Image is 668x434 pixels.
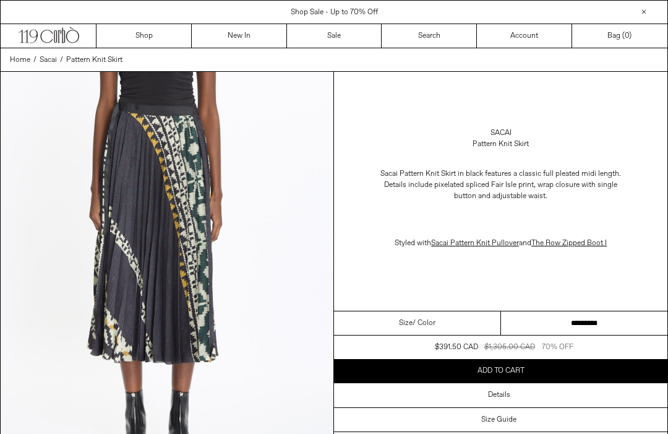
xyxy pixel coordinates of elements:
div: 70% OFF [542,342,573,353]
div: Pattern Knit Skirt [473,139,529,150]
span: / [33,54,36,66]
span: Styled with and [395,238,607,248]
a: Bag () [572,24,667,48]
span: / Color [413,318,435,329]
a: Sacai [40,54,57,66]
span: 0 [625,31,629,41]
span: Add to cart [477,366,525,376]
span: ) [625,30,632,41]
a: Sacai [490,128,512,139]
div: $1,305.00 CAD [484,342,535,353]
div: $391.50 CAD [435,342,478,353]
a: The Row Zipped Boot I [531,238,607,248]
button: Add to cart [334,359,667,383]
h3: Details [488,391,510,399]
span: Sacai [40,55,57,65]
a: Home [10,54,30,66]
a: Pattern Knit Skirt [66,54,122,66]
a: Account [477,24,572,48]
span: Size [399,318,413,329]
span: Pattern Knit Skirt [66,55,122,65]
a: Shop Sale - Up to 70% Off [291,7,378,17]
h3: Size Guide [481,415,516,424]
p: Sacai Pattern Knit Skirt in black features a classic full pleated midi length. Details include pi... [377,162,625,208]
a: New In [192,24,287,48]
a: Search [382,24,477,48]
span: Home [10,55,30,65]
a: Sacai Pattern Knit Pullover [431,238,519,248]
a: Sale [287,24,382,48]
a: Shop [96,24,192,48]
span: / [60,54,63,66]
